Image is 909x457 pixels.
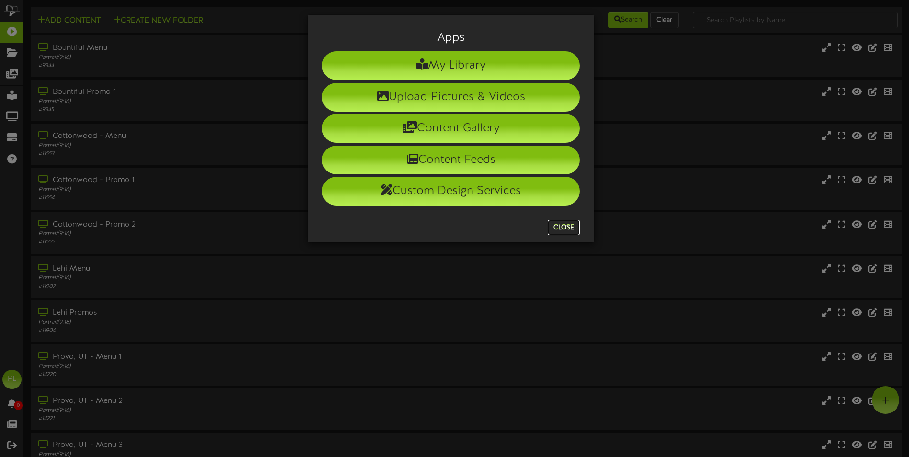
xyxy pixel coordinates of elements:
li: Content Gallery [322,114,580,143]
h3: Apps [322,32,580,44]
li: Custom Design Services [322,177,580,206]
li: Upload Pictures & Videos [322,83,580,112]
li: Content Feeds [322,146,580,174]
li: My Library [322,51,580,80]
button: Close [548,220,580,235]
